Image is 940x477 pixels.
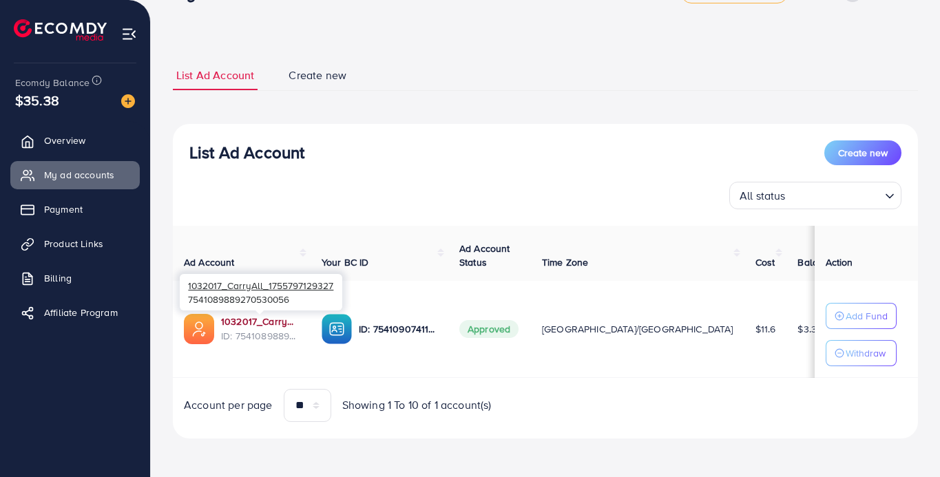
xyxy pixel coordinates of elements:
div: Search for option [729,182,901,209]
div: 7541089889270530056 [180,274,342,310]
a: 1032017_CarryAll_1755797129327 [221,315,300,328]
span: Approved [459,320,519,338]
a: Payment [10,195,140,223]
button: Create new [824,140,901,165]
span: [GEOGRAPHIC_DATA]/[GEOGRAPHIC_DATA] [542,322,733,336]
span: Balance [797,255,834,269]
img: ic-ba-acc.ded83a64.svg [322,314,352,344]
span: Ad Account Status [459,242,510,269]
span: Payment [44,202,83,216]
span: Affiliate Program [44,306,118,319]
a: Overview [10,127,140,154]
iframe: Chat [881,415,930,467]
span: Ad Account [184,255,235,269]
span: Account per page [184,397,273,413]
span: Your BC ID [322,255,369,269]
span: List Ad Account [176,67,254,83]
span: 1032017_CarryAll_1755797129327 [188,279,333,292]
span: $3.37 [797,322,822,336]
img: logo [14,19,107,41]
button: Withdraw [826,340,897,366]
span: Showing 1 To 10 of 1 account(s) [342,397,492,413]
span: Create new [289,67,346,83]
button: Add Fund [826,303,897,329]
p: Withdraw [846,345,886,361]
span: Action [826,255,853,269]
span: Time Zone [542,255,588,269]
a: My ad accounts [10,161,140,189]
span: $11.6 [755,322,776,336]
a: Product Links [10,230,140,257]
h3: List Ad Account [189,142,304,162]
span: Billing [44,271,72,285]
img: image [121,94,135,108]
span: Cost [755,255,775,269]
a: Affiliate Program [10,299,140,326]
p: Add Fund [846,308,888,324]
span: Ecomdy Balance [15,76,90,89]
p: ID: 7541090741108752400 [359,321,437,337]
span: Overview [44,134,85,147]
img: ic-ads-acc.e4c84228.svg [184,314,214,344]
a: Billing [10,264,140,292]
span: ID: 7541089889270530056 [221,329,300,343]
input: Search for option [790,183,879,206]
span: All status [737,186,788,206]
span: My ad accounts [44,168,114,182]
span: Product Links [44,237,103,251]
span: $35.38 [15,90,59,110]
span: Create new [838,146,888,160]
img: menu [121,26,137,42]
